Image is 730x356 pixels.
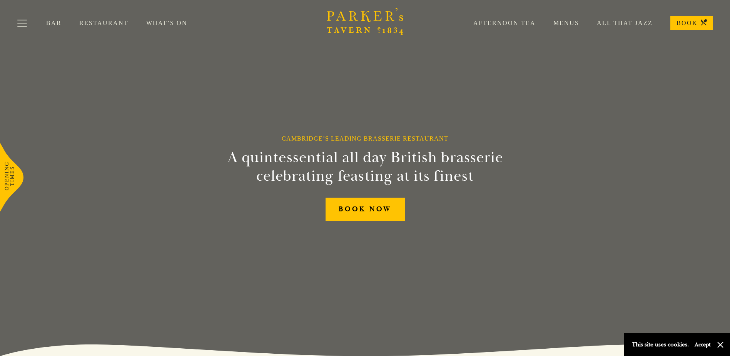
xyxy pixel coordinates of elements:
a: BOOK NOW [326,198,405,221]
button: Accept [695,341,711,348]
h1: Cambridge’s Leading Brasserie Restaurant [282,135,448,142]
button: Close and accept [717,341,724,349]
p: This site uses cookies. [632,339,689,350]
h2: A quintessential all day British brasserie celebrating feasting at its finest [190,148,541,185]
